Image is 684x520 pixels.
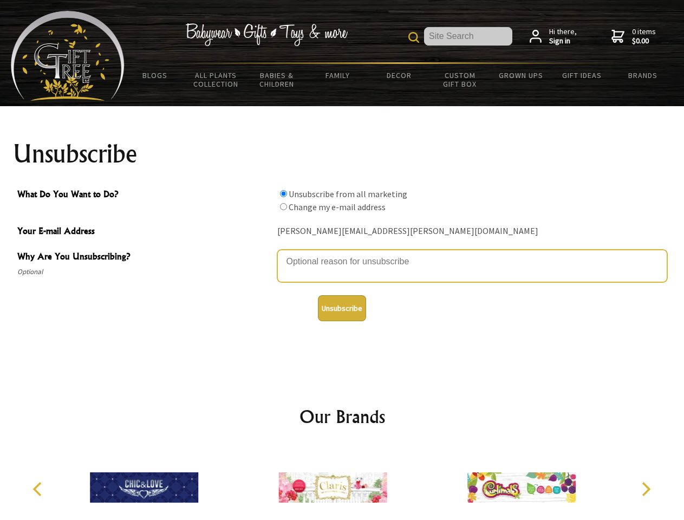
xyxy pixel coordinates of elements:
textarea: Why Are You Unsubscribing? [277,250,667,282]
h1: Unsubscribe [13,141,672,167]
button: Previous [27,477,51,501]
a: Custom Gift Box [429,64,491,95]
img: Babywear - Gifts - Toys & more [185,23,348,46]
a: Gift Ideas [551,64,613,87]
a: Hi there,Sign in [530,27,577,46]
span: Optional [17,265,272,278]
a: BLOGS [125,64,186,87]
a: 0 items$0.00 [611,27,656,46]
input: What Do You Want to Do? [280,190,287,197]
span: Your E-mail Address [17,224,272,240]
span: Hi there, [549,27,577,46]
a: Decor [368,64,429,87]
label: Unsubscribe from all marketing [289,188,407,199]
a: Babies & Children [246,64,308,95]
span: Why Are You Unsubscribing? [17,250,272,265]
a: Family [308,64,369,87]
span: 0 items [632,27,656,46]
img: product search [408,32,419,43]
button: Unsubscribe [318,295,366,321]
label: Change my e-mail address [289,201,386,212]
a: Grown Ups [490,64,551,87]
strong: Sign in [549,36,577,46]
input: Site Search [424,27,512,45]
input: What Do You Want to Do? [280,203,287,210]
span: What Do You Want to Do? [17,187,272,203]
button: Next [634,477,657,501]
a: Brands [613,64,674,87]
strong: $0.00 [632,36,656,46]
h2: Our Brands [22,404,663,430]
div: [PERSON_NAME][EMAIL_ADDRESS][PERSON_NAME][DOMAIN_NAME] [277,223,667,240]
img: Babyware - Gifts - Toys and more... [11,11,125,101]
a: All Plants Collection [186,64,247,95]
